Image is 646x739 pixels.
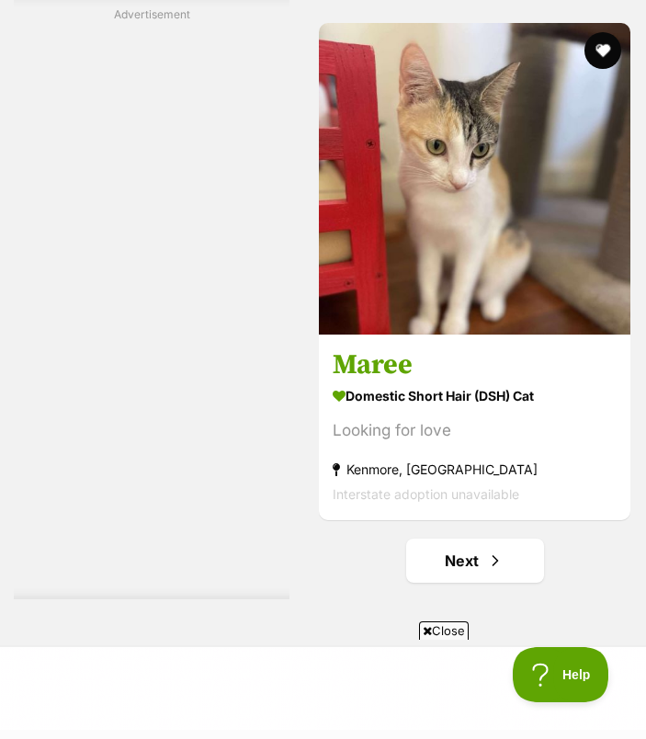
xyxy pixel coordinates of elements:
[333,347,617,382] h3: Maree
[333,486,519,502] span: Interstate adoption unavailable
[406,539,544,583] a: Next page
[333,457,617,482] strong: Kenmore, [GEOGRAPHIC_DATA]
[319,334,630,520] a: Maree Domestic Short Hair (DSH) Cat Looking for love Kenmore, [GEOGRAPHIC_DATA] Interstate adopti...
[317,539,632,583] nav: Pagination
[333,382,617,409] strong: Domestic Short Hair (DSH) Cat
[584,32,621,69] button: favourite
[319,23,630,335] img: Maree - Domestic Short Hair (DSH) Cat
[333,418,617,443] div: Looking for love
[78,29,225,581] iframe: Advertisement
[513,647,609,702] iframe: Help Scout Beacon - Open
[419,621,469,640] span: Close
